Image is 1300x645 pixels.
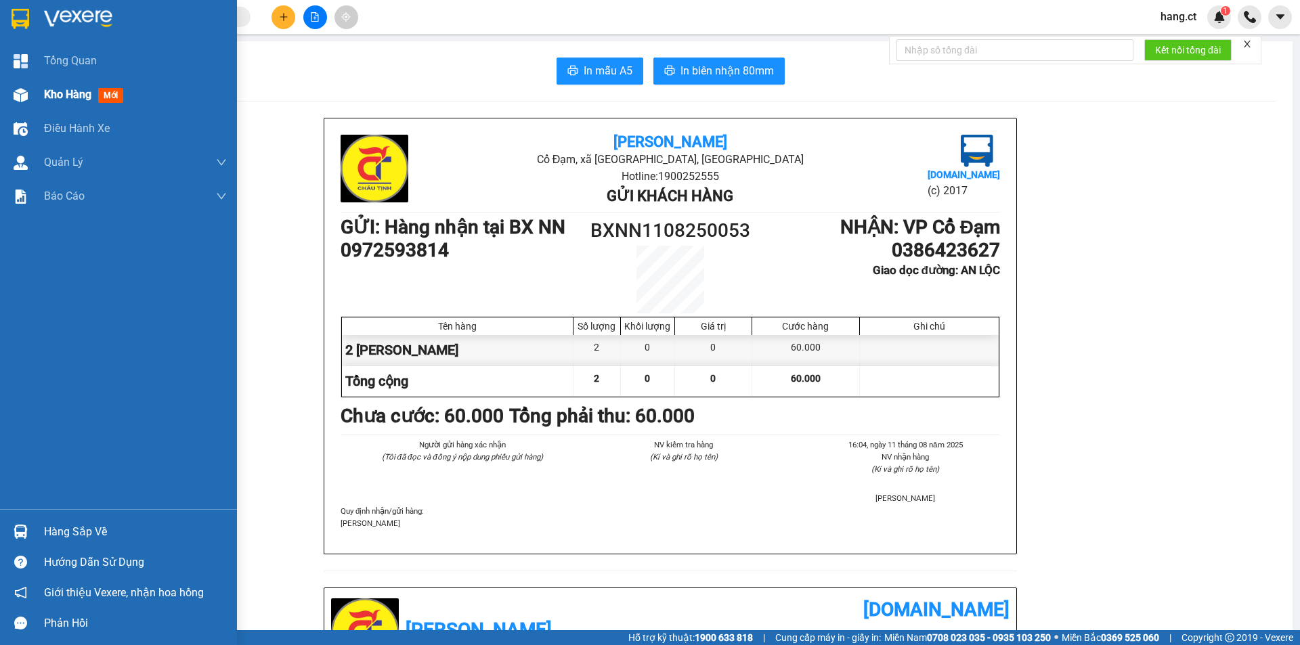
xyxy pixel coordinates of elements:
img: logo-vxr [12,9,29,29]
span: 2 [594,373,599,384]
span: Điều hành xe [44,120,110,137]
input: Nhập số tổng đài [896,39,1133,61]
span: Giới thiệu Vexere, nhận hoa hồng [44,584,204,601]
span: down [216,191,227,202]
span: question-circle [14,556,27,569]
span: plus [279,12,288,22]
button: file-add [303,5,327,29]
span: close [1242,39,1252,49]
strong: 0708 023 035 - 0935 103 250 [927,632,1051,643]
span: Hỗ trợ kỹ thuật: [628,630,753,645]
img: warehouse-icon [14,525,28,539]
span: 0 [645,373,650,384]
span: Quản Lý [44,154,83,171]
img: phone-icon [1244,11,1256,23]
b: GỬI : VP Cổ Đạm [17,98,158,120]
li: [PERSON_NAME] [811,492,1000,504]
div: 2 [PERSON_NAME] [342,335,573,365]
span: down [216,157,227,168]
li: Hotline: 1900252555 [450,168,890,185]
b: [PERSON_NAME] [406,619,552,641]
span: In mẫu A5 [584,62,632,79]
b: Gửi khách hàng [607,187,733,204]
span: caret-down [1274,11,1286,23]
div: 2 [573,335,621,365]
li: (c) 2017 [928,182,1000,199]
button: plus [272,5,295,29]
img: logo.jpg [961,135,993,167]
button: Kết nối tổng đài [1144,39,1232,61]
span: aim [341,12,351,22]
i: (Kí và ghi rõ họ tên) [871,464,939,474]
b: NHẬN : VP Cổ Đạm [840,216,1000,238]
button: printerIn mẫu A5 [557,58,643,85]
span: 60.000 [791,373,821,384]
span: Kết nối tổng đài [1155,43,1221,58]
b: [DOMAIN_NAME] [863,598,1010,621]
div: Số lượng [577,321,617,332]
span: | [1169,630,1171,645]
img: warehouse-icon [14,88,28,102]
h1: 0972593814 [341,239,588,262]
h1: BXNN1108250053 [588,216,753,246]
span: | [763,630,765,645]
div: Hướng dẫn sử dụng [44,552,227,573]
li: 16:04, ngày 11 tháng 08 năm 2025 [811,439,1000,451]
div: Quy định nhận/gửi hàng : [341,505,1000,529]
span: Tổng cộng [345,373,408,389]
span: ⚪️ [1054,635,1058,640]
span: Miền Nam [884,630,1051,645]
i: (Kí và ghi rõ họ tên) [650,452,718,462]
img: icon-new-feature [1213,11,1226,23]
b: Tổng phải thu: 60.000 [509,405,695,427]
img: logo.jpg [341,135,408,202]
img: warehouse-icon [14,122,28,136]
button: caret-down [1268,5,1292,29]
span: file-add [310,12,320,22]
span: hang.ct [1150,8,1207,25]
i: (Tôi đã đọc và đồng ý nộp dung phiếu gửi hàng) [382,452,543,462]
sup: 1 [1221,6,1230,16]
span: Báo cáo [44,187,85,204]
button: aim [334,5,358,29]
strong: 1900 633 818 [695,632,753,643]
span: Tổng Quan [44,52,97,69]
div: 60.000 [752,335,860,365]
span: printer [664,65,675,78]
li: Cổ Đạm, xã [GEOGRAPHIC_DATA], [GEOGRAPHIC_DATA] [127,33,566,50]
div: Phản hồi [44,613,227,633]
p: [PERSON_NAME] [341,517,1000,529]
div: Cước hàng [756,321,856,332]
button: printerIn biên nhận 80mm [653,58,785,85]
span: notification [14,586,27,599]
img: solution-icon [14,190,28,204]
h1: 0386423627 [753,239,1000,262]
b: Chưa cước : 60.000 [341,405,504,427]
b: [DOMAIN_NAME] [928,169,1000,180]
strong: 0369 525 060 [1101,632,1159,643]
div: 0 [675,335,752,365]
li: Hotline: 1900252555 [127,50,566,67]
span: 0 [710,373,716,384]
span: 1 [1223,6,1228,16]
div: Ghi chú [863,321,995,332]
li: Cổ Đạm, xã [GEOGRAPHIC_DATA], [GEOGRAPHIC_DATA] [450,151,890,168]
div: Tên hàng [345,321,569,332]
div: Giá trị [678,321,748,332]
b: Giao dọc đường: AN LỘC [873,263,1000,277]
span: printer [567,65,578,78]
span: copyright [1225,633,1234,642]
div: 0 [621,335,675,365]
span: In biên nhận 80mm [680,62,774,79]
b: GỬI : Hàng nhận tại BX NN [341,216,565,238]
div: Hàng sắp về [44,522,227,542]
span: mới [98,88,123,103]
li: Người gửi hàng xác nhận [368,439,557,451]
img: warehouse-icon [14,156,28,170]
span: Miền Bắc [1062,630,1159,645]
img: dashboard-icon [14,54,28,68]
span: Kho hàng [44,88,91,101]
div: Khối lượng [624,321,671,332]
li: NV kiểm tra hàng [589,439,778,451]
img: logo.jpg [17,17,85,85]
